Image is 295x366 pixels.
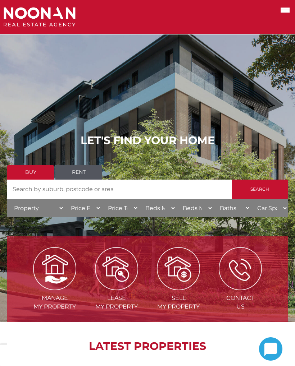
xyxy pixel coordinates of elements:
[157,247,200,290] img: Sell my property
[4,7,76,27] img: Noonan Real Estate Agency
[25,340,270,353] h2: LATEST PROPERTIES
[219,247,262,290] img: ICONS
[7,165,54,180] a: Buy
[86,294,147,311] span: Lease my Property
[55,165,102,180] a: Rent
[24,265,85,310] a: Managemy Property
[7,134,288,147] h1: LET'S FIND YOUR HOME
[95,247,138,290] img: Lease my property
[148,294,209,311] span: Sell my Property
[7,180,232,199] input: Search by suburb, postcode or area
[148,265,209,310] a: Sellmy Property
[86,265,147,310] a: Leasemy Property
[210,294,271,311] span: Contact Us
[210,265,271,310] a: ContactUs
[33,247,76,290] img: Manage my Property
[232,180,288,199] input: Search
[24,294,85,311] span: Manage my Property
